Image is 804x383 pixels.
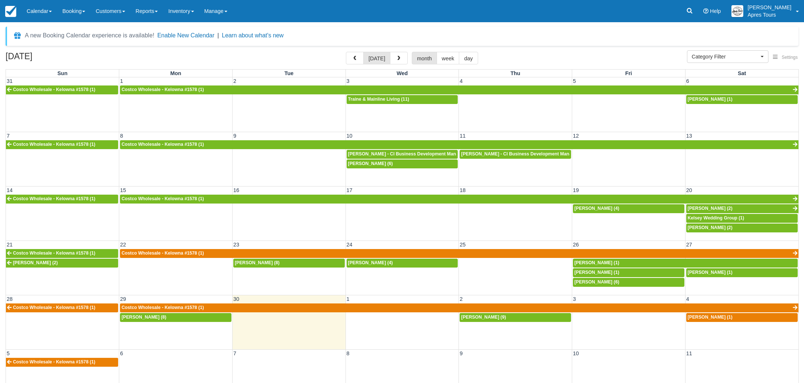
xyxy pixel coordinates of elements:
span: 10 [346,133,353,139]
a: [PERSON_NAME] (8) [233,259,345,268]
a: [PERSON_NAME] (9) [460,313,571,322]
span: Costco Wholesale - Kelowna #1578 (1) [13,196,95,201]
span: 20 [685,187,693,193]
span: 9 [233,133,237,139]
div: A new Booking Calendar experience is available! [25,31,154,40]
span: [PERSON_NAME] (1) [688,270,733,275]
span: Costco Wholesale - Kelowna #1578 (1) [13,251,95,256]
span: [PERSON_NAME] (6) [348,161,393,166]
a: [PERSON_NAME] (1) [573,259,798,268]
span: 2 [459,296,463,302]
a: Traine & Mainline Living (11) [347,95,458,104]
span: 11 [459,133,466,139]
a: [PERSON_NAME] - CI Business Development Manager (11) [347,150,458,159]
span: | [217,32,219,38]
span: 17 [346,187,353,193]
span: [PERSON_NAME] (1) [688,315,733,320]
span: [PERSON_NAME] (9) [461,315,506,320]
a: [PERSON_NAME] (2) [6,259,118,268]
span: Costco Wholesale - Kelowna #1578 (1) [13,142,95,147]
span: Tue [284,70,294,76]
span: 13 [685,133,693,139]
button: Settings [768,52,802,63]
span: Costco Wholesale - Kelowna #1578 (1) [121,305,204,310]
a: [PERSON_NAME] - CI Business Development Manager (7) [460,150,571,159]
span: [PERSON_NAME] - CI Business Development Manager (7) [461,151,586,157]
span: Kelsey Wedding Group (1) [688,215,744,221]
span: 16 [233,187,240,193]
a: Costco Wholesale - Kelowna #1578 (1) [6,249,118,258]
span: 21 [6,242,13,248]
a: [PERSON_NAME] (2) [686,204,798,213]
button: month [412,52,437,64]
button: Enable New Calendar [157,32,214,39]
span: 2 [233,78,237,84]
span: Thu [510,70,520,76]
span: Wed [397,70,408,76]
span: 7 [6,133,10,139]
a: [PERSON_NAME] (8) [120,313,231,322]
a: Costco Wholesale - Kelowna #1578 (1) [120,140,798,149]
span: Category Filter [692,53,759,60]
a: [PERSON_NAME] (1) [686,95,798,104]
p: [PERSON_NAME] [748,4,791,11]
span: 1 [119,78,124,84]
span: [PERSON_NAME] (1) [574,270,619,275]
button: day [459,52,478,64]
span: [PERSON_NAME] (6) [574,279,619,285]
span: 9 [459,350,463,356]
span: 23 [233,242,240,248]
span: 5 [6,350,10,356]
span: Costco Wholesale - Kelowna #1578 (1) [13,359,95,364]
a: Learn about what's new [222,32,284,38]
a: Costco Wholesale - Kelowna #1578 (1) [120,195,798,204]
span: 4 [685,296,690,302]
img: A1 [731,5,743,17]
a: [PERSON_NAME] (1) [686,268,798,277]
span: Costco Wholesale - Kelowna #1578 (1) [121,196,204,201]
span: Costco Wholesale - Kelowna #1578 (1) [13,87,95,92]
span: [PERSON_NAME] - CI Business Development Manager (11) [348,151,475,157]
span: [PERSON_NAME] (8) [235,260,280,265]
span: 11 [685,350,693,356]
span: 1 [346,296,350,302]
p: Apres Tours [748,11,791,19]
span: 10 [572,350,580,356]
span: 6 [685,78,690,84]
a: Kelsey Wedding Group (1) [686,214,798,223]
a: Costco Wholesale - Kelowna #1578 (1) [6,140,118,149]
a: Costco Wholesale - Kelowna #1578 (1) [120,85,798,94]
a: Costco Wholesale - Kelowna #1578 (1) [120,249,798,258]
span: Sun [57,70,67,76]
span: 19 [572,187,580,193]
span: [PERSON_NAME] (2) [688,206,733,211]
span: [PERSON_NAME] (2) [13,260,58,265]
a: Costco Wholesale - Kelowna #1578 (1) [6,358,118,367]
span: Costco Wholesale - Kelowna #1578 (1) [13,305,95,310]
button: Category Filter [687,50,768,63]
span: 27 [685,242,693,248]
button: [DATE] [363,52,390,64]
span: 31 [6,78,13,84]
a: Costco Wholesale - Kelowna #1578 (1) [6,85,118,94]
span: Fri [625,70,632,76]
span: [PERSON_NAME] (8) [121,315,166,320]
span: 3 [572,296,577,302]
span: 29 [119,296,127,302]
span: 8 [346,350,350,356]
a: [PERSON_NAME] (4) [347,259,458,268]
span: [PERSON_NAME] (2) [688,225,733,230]
span: 30 [233,296,240,302]
span: 24 [346,242,353,248]
a: [PERSON_NAME] (6) [347,159,458,168]
span: Sat [738,70,746,76]
a: Costco Wholesale - Kelowna #1578 (1) [120,303,798,312]
span: Mon [170,70,181,76]
span: Traine & Mainline Living (11) [348,97,409,102]
span: 15 [119,187,127,193]
a: [PERSON_NAME] (4) [573,204,684,213]
span: 6 [119,350,124,356]
a: [PERSON_NAME] (6) [573,278,684,287]
span: 8 [119,133,124,139]
span: 4 [459,78,463,84]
